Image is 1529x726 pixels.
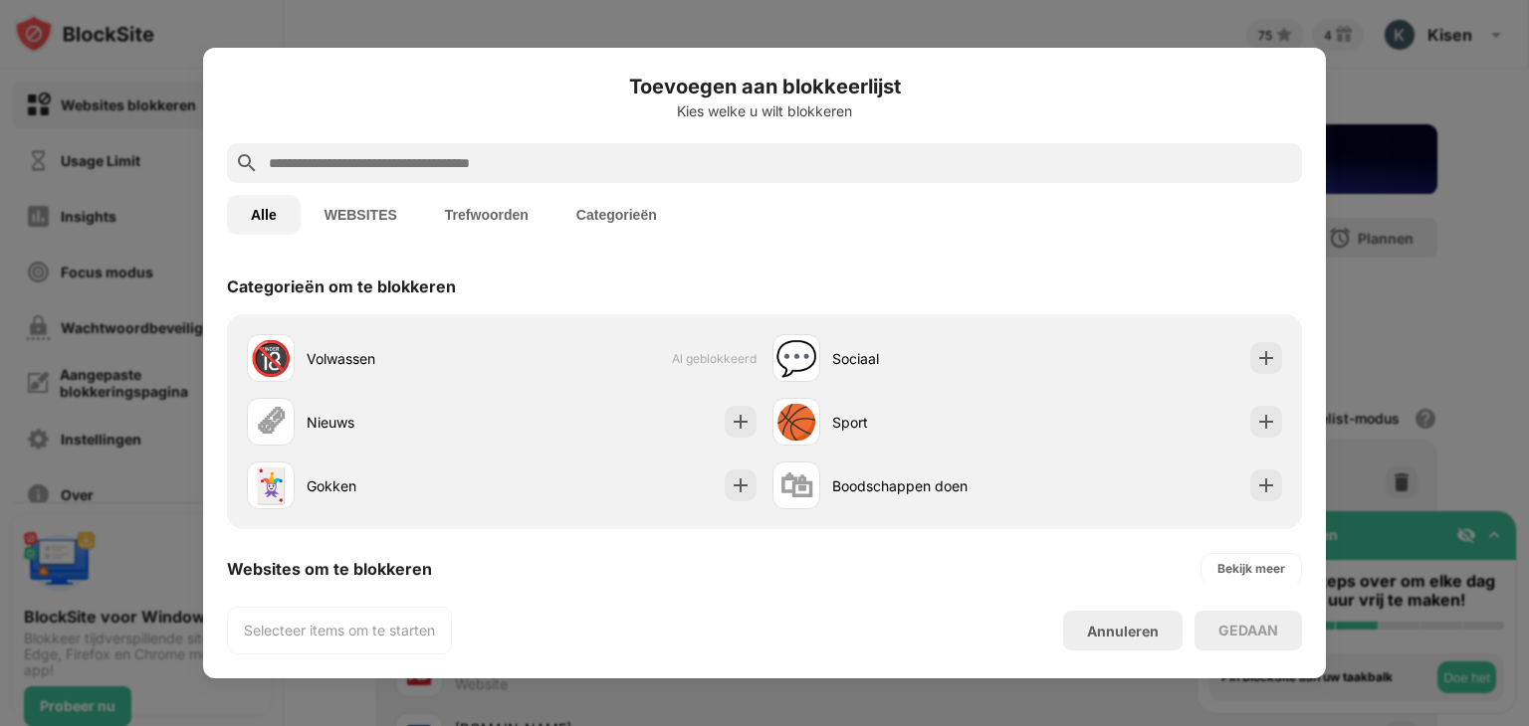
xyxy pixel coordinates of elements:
[254,402,288,443] div: 🗞
[779,465,813,506] div: 🛍
[1087,623,1159,639] div: Annuleren
[227,72,1302,101] h6: Toevoegen aan blokkeerlijst
[672,351,757,366] span: Al geblokkeerd
[227,195,301,235] button: Alle
[832,412,1027,433] div: Sport
[235,151,259,175] img: search.svg
[227,559,432,579] div: Websites om te blokkeren
[552,195,681,235] button: Categorieën
[421,195,552,235] button: Trefwoorden
[250,338,292,379] div: 🔞
[307,475,502,496] div: Gokken
[832,475,1027,496] div: Boodschappen doen
[775,402,817,443] div: 🏀
[244,621,435,640] div: Selecteer items om te starten
[250,465,292,506] div: 🃏
[301,195,421,235] button: WEBSITES
[227,103,1302,119] div: Kies welke u wilt blokkeren
[1218,623,1278,638] div: GEDAAN
[832,348,1027,369] div: Sociaal
[307,348,502,369] div: Volwassen
[1217,559,1285,579] div: Bekijk meer
[775,338,817,379] div: 💬
[227,276,456,296] div: Categorieën om te blokkeren
[307,412,502,433] div: Nieuws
